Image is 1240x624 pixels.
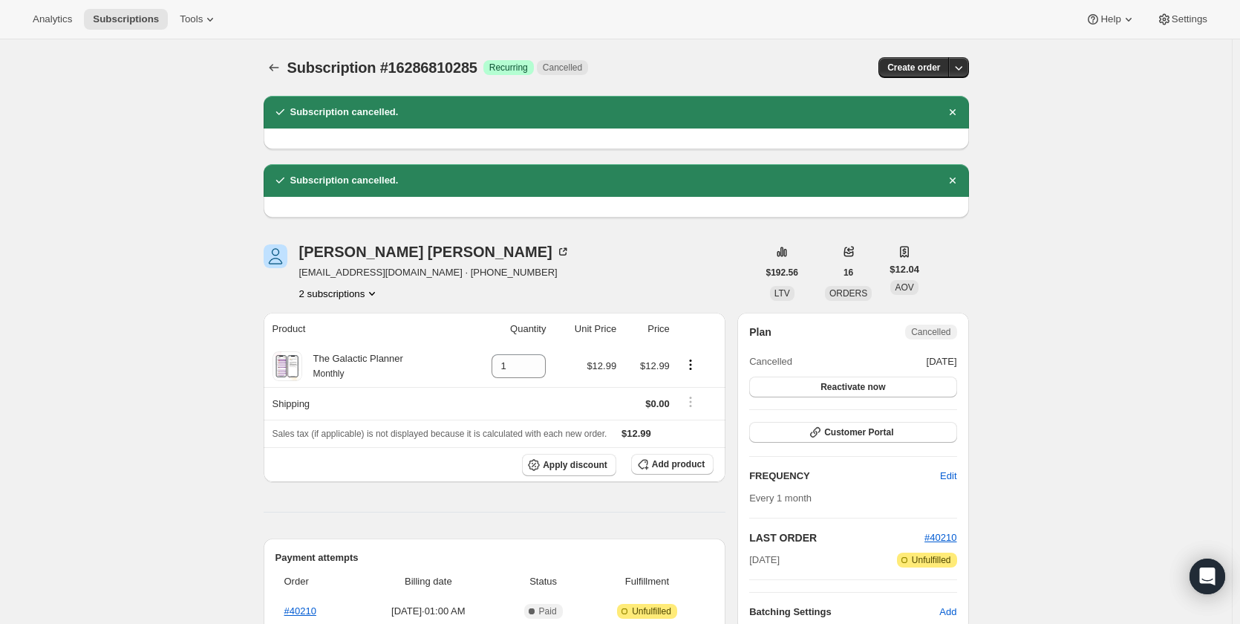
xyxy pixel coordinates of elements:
button: Help [1077,9,1144,30]
button: Subscriptions [84,9,168,30]
span: Paid [539,605,557,617]
th: Unit Price [550,313,621,345]
span: Recurring [489,62,528,74]
span: [DATE] · 01:00 AM [359,604,497,619]
h2: LAST ORDER [749,530,924,545]
button: Add [930,600,965,624]
span: $12.04 [890,262,919,277]
h2: Subscription cancelled. [290,105,399,120]
span: [DATE] [927,354,957,369]
a: #40210 [284,605,316,617]
span: Sales tax (if applicable) is not displayed because it is calculated with each new order. [273,429,607,439]
button: 16 [835,262,862,283]
span: Analytics [33,13,72,25]
span: Fulfillment [590,574,705,589]
button: Reactivate now [749,377,956,397]
span: 16 [843,267,853,279]
button: Dismiss notification [942,170,963,191]
span: Create order [887,62,940,74]
button: Customer Portal [749,422,956,443]
span: $12.99 [621,428,651,439]
h2: Payment attempts [275,550,714,565]
span: Edit [940,469,956,484]
th: Quantity [463,313,551,345]
span: $12.99 [587,360,616,371]
button: Dismiss notification [942,102,963,123]
button: Shipping actions [679,394,702,410]
span: Tools [180,13,203,25]
div: The Galactic Planner [302,351,403,381]
span: Add [939,605,956,620]
span: Subscriptions [93,13,159,25]
button: Tools [171,9,226,30]
h2: FREQUENCY [749,469,940,484]
span: Unfulfilled [632,605,671,617]
span: Cancelled [543,62,582,74]
th: Price [621,313,674,345]
span: ORDERS [829,288,867,299]
span: $0.00 [645,398,670,409]
span: $192.56 [766,267,798,279]
th: Shipping [264,387,463,420]
span: Help [1100,13,1120,25]
h6: Batching Settings [749,605,939,620]
span: AOV [895,282,913,293]
span: Cancelled [749,354,792,369]
h2: Plan [749,325,771,339]
a: #40210 [924,532,956,543]
button: Analytics [24,9,81,30]
span: [DATE] [749,553,780,568]
button: $192.56 [757,262,807,283]
img: product img [274,351,300,381]
span: Status [506,574,580,589]
span: Dianne Johnson [264,244,287,268]
span: Unfulfilled [912,554,951,566]
span: Apply discount [543,459,607,471]
span: [EMAIL_ADDRESS][DOMAIN_NAME] · [PHONE_NUMBER] [299,265,570,280]
span: Settings [1172,13,1207,25]
button: Add product [631,454,714,475]
span: Add product [652,458,705,470]
button: Product actions [679,357,702,373]
span: Subscription #16286810285 [287,59,477,76]
span: Billing date [359,574,497,589]
button: #40210 [924,530,956,545]
span: $12.99 [640,360,670,371]
h2: Subscription cancelled. [290,173,399,188]
span: Every 1 month [749,493,812,504]
small: Monthly [313,368,345,379]
button: Apply discount [522,454,616,476]
th: Product [264,313,463,345]
span: LTV [774,288,790,299]
button: Create order [878,57,949,78]
div: Open Intercom Messenger [1190,559,1225,594]
span: Cancelled [911,326,950,338]
th: Order [275,565,356,598]
span: Reactivate now [820,381,885,393]
button: Product actions [299,286,380,301]
button: Settings [1148,9,1216,30]
button: Subscriptions [264,57,284,78]
div: [PERSON_NAME] [PERSON_NAME] [299,244,570,259]
span: Customer Portal [824,426,893,438]
button: Edit [931,464,965,488]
